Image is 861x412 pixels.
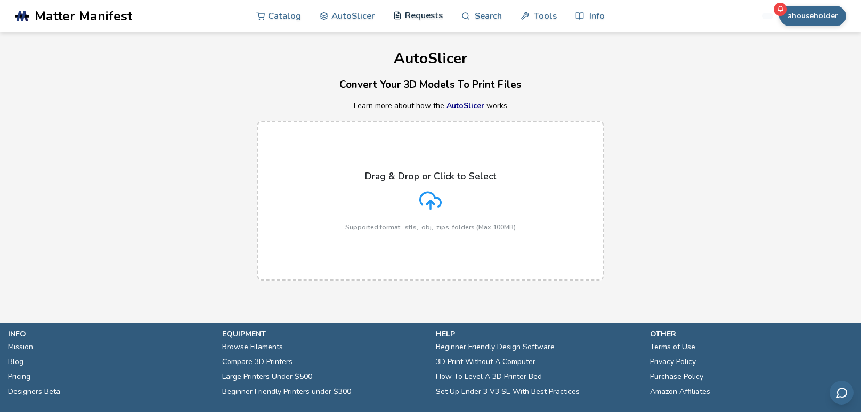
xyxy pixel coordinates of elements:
a: Terms of Use [650,340,695,355]
a: Designers Beta [8,384,60,399]
a: Beginner Friendly Printers under $300 [222,384,351,399]
a: AutoSlicer [446,101,484,111]
a: Blog [8,355,23,369]
p: Supported format: .stls, .obj, .zips, folders (Max 100MB) [345,224,516,231]
a: Large Printers Under $500 [222,369,312,384]
a: Set Up Ender 3 V3 SE With Best Practices [436,384,580,399]
p: info [8,328,212,340]
p: other [650,328,854,340]
a: Browse Filaments [222,340,283,355]
a: Beginner Friendly Design Software [436,340,555,355]
p: equipment [222,328,426,340]
a: Privacy Policy [650,355,696,369]
a: 3D Print Without A Computer [436,355,535,369]
a: Compare 3D Printers [222,355,293,369]
button: ahouseholder [779,6,846,26]
a: Amazon Affiliates [650,384,710,399]
button: Send feedback via email [830,381,854,405]
p: help [436,328,639,340]
a: Pricing [8,369,30,384]
span: Matter Manifest [35,9,132,23]
a: Mission [8,340,33,355]
a: Purchase Policy [650,369,703,384]
p: Drag & Drop or Click to Select [365,171,496,182]
a: How To Level A 3D Printer Bed [436,369,542,384]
